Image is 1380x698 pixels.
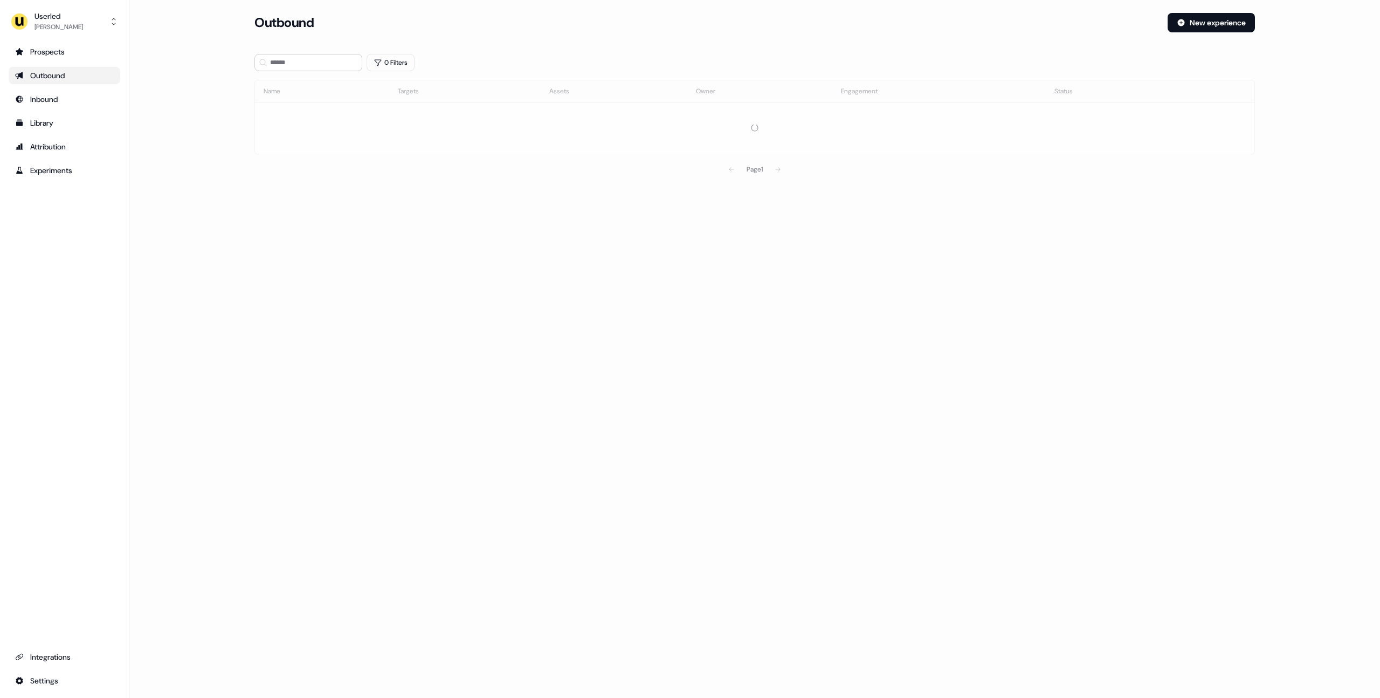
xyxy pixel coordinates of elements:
div: Library [15,118,114,128]
div: Prospects [15,46,114,57]
h3: Outbound [254,15,314,31]
div: Outbound [15,70,114,81]
a: Go to integrations [9,648,120,666]
a: Go to attribution [9,138,120,155]
a: Go to experiments [9,162,120,179]
a: Go to templates [9,114,120,132]
div: Settings [15,675,114,686]
div: Inbound [15,94,114,105]
div: Experiments [15,165,114,176]
button: 0 Filters [367,54,415,71]
a: Go to integrations [9,672,120,689]
a: Go to prospects [9,43,120,60]
div: Attribution [15,141,114,152]
div: Integrations [15,652,114,662]
div: [PERSON_NAME] [34,22,83,32]
a: Go to Inbound [9,91,120,108]
a: Go to outbound experience [9,67,120,84]
div: Userled [34,11,83,22]
button: New experience [1168,13,1255,32]
button: Userled[PERSON_NAME] [9,9,120,35]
